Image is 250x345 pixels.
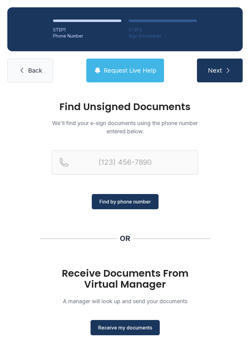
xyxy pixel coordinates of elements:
[52,268,198,290] h1: Receive Documents From Virtual Manager
[52,119,198,135] p: We'll find your e-sign documents using the phone number entered below.
[98,324,152,331] span: Receive my documents
[129,33,197,39] div: Sign Documents
[129,27,197,33] div: STEP 2
[208,66,222,75] span: Next
[52,297,198,305] p: A manager will look up and send your documents
[53,33,121,39] div: Phone Number
[120,234,130,243] div: OR
[52,102,198,112] h1: Find Unsigned Documents
[104,66,156,75] span: Request Live Help
[28,66,42,75] span: Back
[53,27,121,33] div: STEP 1
[99,198,151,205] span: Find by phone number
[52,150,198,174] input: Reservation phone number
